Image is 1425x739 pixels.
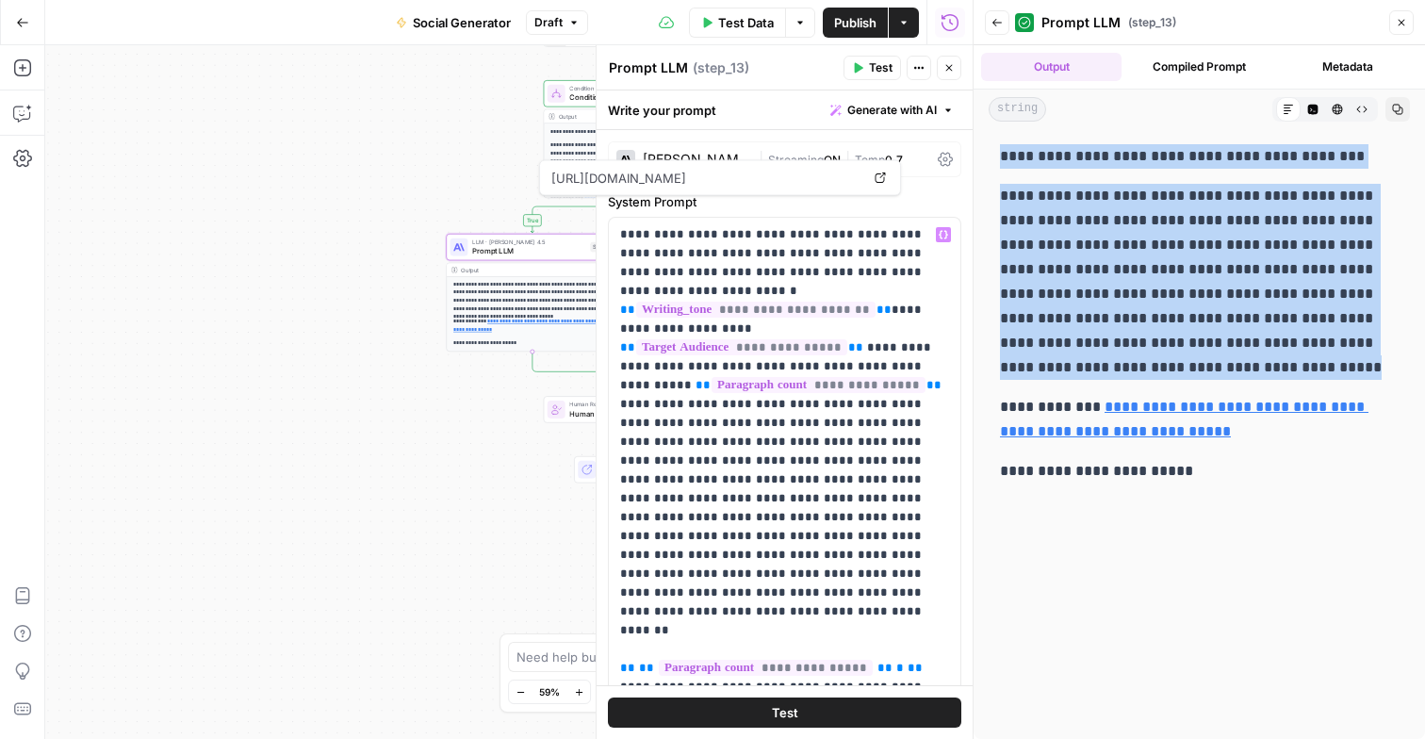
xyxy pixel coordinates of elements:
span: Test [772,703,798,722]
span: Human Review [569,400,682,408]
span: Human Review [569,408,682,419]
span: | [841,149,855,168]
span: Prompt LLM [472,245,585,256]
span: Condition [569,84,682,92]
span: ON [824,153,841,167]
button: Output [981,53,1122,81]
div: Single OutputOutputEnd [544,456,716,483]
span: Prompt LLM [1041,13,1121,32]
button: Test [844,56,901,80]
button: Metadata [1277,53,1417,81]
button: Generate with AI [823,98,961,123]
span: Generate with AI [847,102,937,119]
div: Human ReviewHuman ReviewStep 16 [544,396,716,422]
span: | [759,149,768,168]
span: ( step_13 ) [1128,14,1176,31]
div: [PERSON_NAME] 4.5 [643,153,751,166]
span: Social Generator [413,13,511,32]
div: Output [461,266,588,274]
g: Edge from step_10 to step_13 [531,198,630,233]
span: LLM · [PERSON_NAME] 4.5 [472,238,585,246]
div: Write your prompt [597,90,973,129]
span: 59% [539,684,560,699]
g: Edge from step_13 to step_10-conditional-end [532,352,630,377]
button: Social Generator [385,8,522,38]
button: Publish [823,8,888,38]
span: string [989,97,1046,122]
span: Streaming [768,153,824,167]
button: Test [608,698,961,728]
div: Output [559,112,686,121]
span: Temp [855,153,885,167]
span: Test Data [718,13,774,32]
span: Draft [534,14,563,31]
label: System Prompt [608,192,961,211]
button: Compiled Prompt [1129,53,1269,81]
span: Condition [569,91,682,103]
span: ( step_13 ) [693,58,749,77]
span: 0.7 [885,153,903,167]
textarea: Prompt LLM [609,58,688,77]
button: Draft [526,10,588,35]
span: [URL][DOMAIN_NAME] [548,161,864,195]
button: Test Data [689,8,785,38]
span: Publish [834,13,876,32]
span: Test [869,59,893,76]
